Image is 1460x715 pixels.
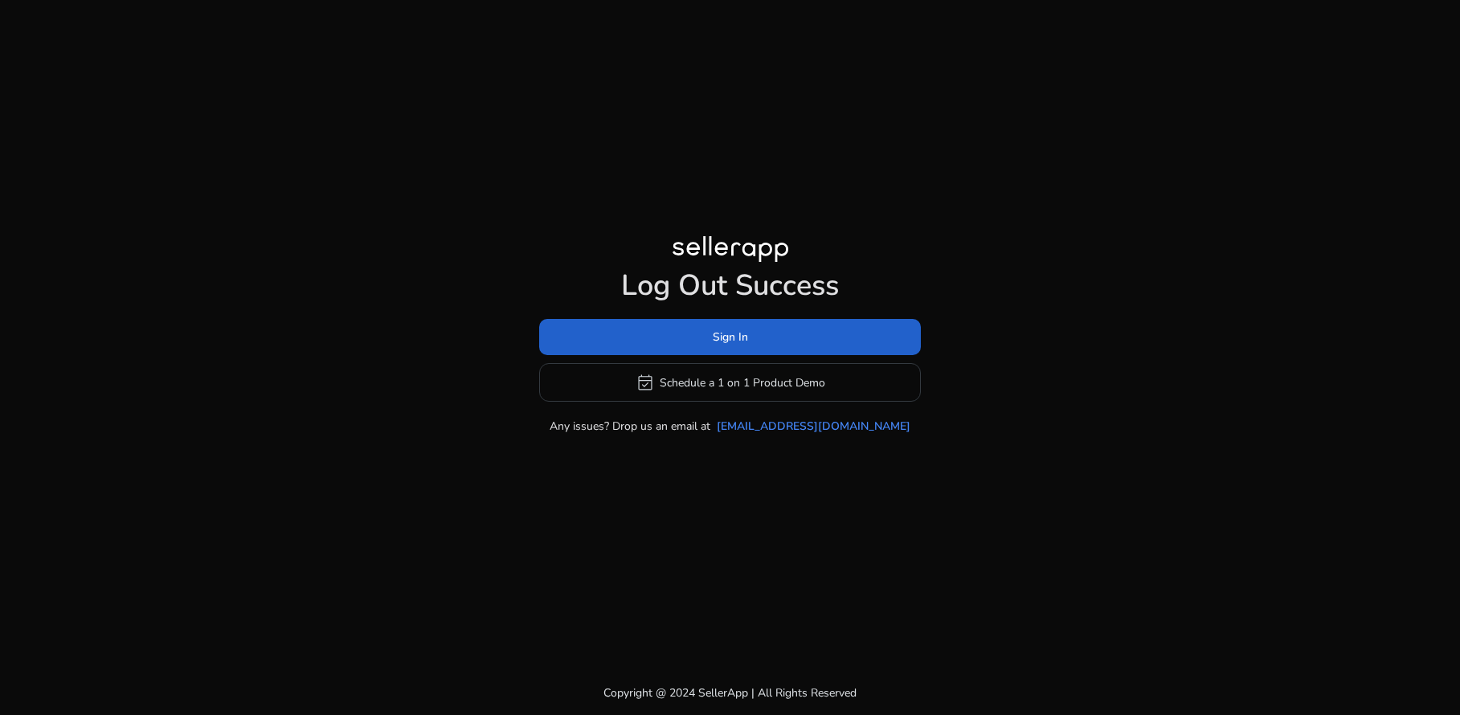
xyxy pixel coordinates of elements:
[539,319,921,355] button: Sign In
[539,363,921,402] button: event_availableSchedule a 1 on 1 Product Demo
[713,329,748,345] span: Sign In
[550,418,710,435] p: Any issues? Drop us an email at
[717,418,910,435] a: [EMAIL_ADDRESS][DOMAIN_NAME]
[636,373,655,392] span: event_available
[539,268,921,303] h1: Log Out Success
